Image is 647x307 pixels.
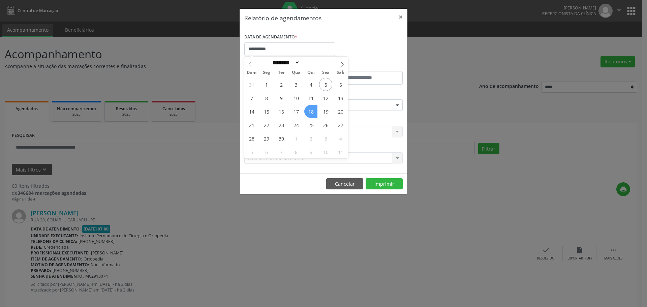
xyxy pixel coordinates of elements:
[319,132,332,145] span: Outubro 3, 2025
[289,70,304,75] span: Qua
[325,61,403,71] label: ATÉ
[334,145,347,158] span: Outubro 11, 2025
[319,145,332,158] span: Outubro 10, 2025
[259,70,274,75] span: Seg
[275,78,288,91] span: Setembro 2, 2025
[275,105,288,118] span: Setembro 16, 2025
[244,13,321,22] h5: Relatório de agendamentos
[245,118,258,131] span: Setembro 21, 2025
[319,91,332,104] span: Setembro 12, 2025
[304,78,317,91] span: Setembro 4, 2025
[334,78,347,91] span: Setembro 6, 2025
[244,32,297,42] label: DATA DE AGENDAMENTO
[319,118,332,131] span: Setembro 26, 2025
[334,132,347,145] span: Outubro 4, 2025
[260,91,273,104] span: Setembro 8, 2025
[334,118,347,131] span: Setembro 27, 2025
[394,9,407,25] button: Close
[326,178,363,190] button: Cancelar
[289,105,303,118] span: Setembro 17, 2025
[289,145,303,158] span: Outubro 8, 2025
[260,78,273,91] span: Setembro 1, 2025
[245,91,258,104] span: Setembro 7, 2025
[260,105,273,118] span: Setembro 15, 2025
[304,145,317,158] span: Outubro 9, 2025
[270,59,300,66] select: Month
[275,91,288,104] span: Setembro 9, 2025
[304,105,317,118] span: Setembro 18, 2025
[333,70,348,75] span: Sáb
[334,105,347,118] span: Setembro 20, 2025
[289,132,303,145] span: Outubro 1, 2025
[274,70,289,75] span: Ter
[304,118,317,131] span: Setembro 25, 2025
[245,105,258,118] span: Setembro 14, 2025
[304,91,317,104] span: Setembro 11, 2025
[244,70,259,75] span: Dom
[289,118,303,131] span: Setembro 24, 2025
[319,105,332,118] span: Setembro 19, 2025
[300,59,322,66] input: Year
[366,178,403,190] button: Imprimir
[275,118,288,131] span: Setembro 23, 2025
[319,78,332,91] span: Setembro 5, 2025
[245,78,258,91] span: Agosto 31, 2025
[275,132,288,145] span: Setembro 30, 2025
[275,145,288,158] span: Outubro 7, 2025
[245,145,258,158] span: Outubro 5, 2025
[260,132,273,145] span: Setembro 29, 2025
[318,70,333,75] span: Sex
[260,145,273,158] span: Outubro 6, 2025
[304,70,318,75] span: Qui
[334,91,347,104] span: Setembro 13, 2025
[260,118,273,131] span: Setembro 22, 2025
[304,132,317,145] span: Outubro 2, 2025
[289,91,303,104] span: Setembro 10, 2025
[245,132,258,145] span: Setembro 28, 2025
[289,78,303,91] span: Setembro 3, 2025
